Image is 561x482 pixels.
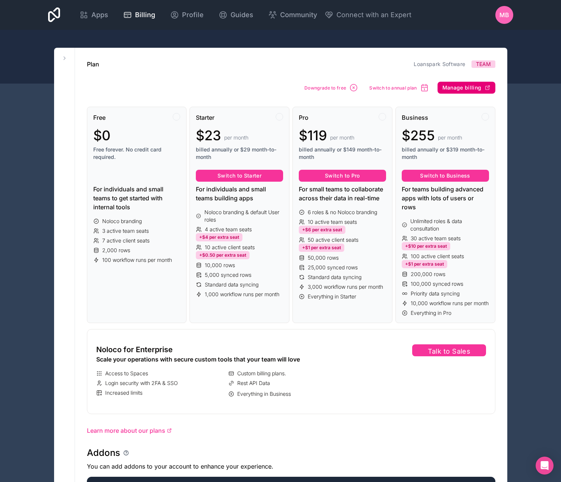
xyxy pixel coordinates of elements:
[91,10,108,20] span: Apps
[262,7,323,23] a: Community
[308,293,356,300] span: Everything in Starter
[412,344,486,356] button: Talk to Sales
[438,134,462,141] span: per month
[411,270,445,278] span: 200,000 rows
[87,426,165,435] span: Learn more about our plans
[93,185,181,212] div: For individuals and small teams to get started with internal tools
[304,85,346,91] span: Downgrade to free
[308,283,383,291] span: 3,000 workflow runs per month
[205,226,252,233] span: 4 active team seats
[308,218,357,226] span: 10 active team seats
[87,60,99,69] h1: Plan
[308,236,358,244] span: 50 active client seats
[96,344,173,355] span: Noloco for Enterprise
[135,10,155,20] span: Billing
[411,300,489,307] span: 10,000 workflow runs per month
[205,271,251,279] span: 5,000 synced rows
[411,235,461,242] span: 30 active team seats
[237,379,270,387] span: Rest API Data
[196,146,283,161] span: billed annually or $29 month-to-month
[196,233,242,241] div: +$4 per extra seat
[117,7,161,23] a: Billing
[102,237,150,244] span: 7 active client seats
[476,60,491,68] span: TEAM
[224,134,248,141] span: per month
[196,251,250,259] div: +$0.50 per extra seat
[237,390,291,398] span: Everything in Business
[93,146,181,161] span: Free forever. No credit card required.
[438,82,495,94] button: Manage billing
[411,290,460,297] span: Priority data syncing
[196,170,283,182] button: Switch to Starter
[105,379,178,387] span: Login security with 2FA & SSO
[369,85,417,91] span: Switch to annual plan
[182,10,204,20] span: Profile
[299,146,386,161] span: billed annually or $149 month-to-month
[164,7,210,23] a: Profile
[499,10,509,19] span: MB
[102,256,172,264] span: 100 workflow runs per month
[213,7,259,23] a: Guides
[402,170,489,182] button: Switch to Business
[205,291,279,298] span: 1,000 workflow runs per month
[299,170,386,182] button: Switch to Pro
[205,244,255,251] span: 10 active client seats
[299,185,386,203] div: For small teams to collaborate across their data in real-time
[87,447,120,459] h1: Addons
[302,81,361,95] button: Downgrade to free
[196,128,221,143] span: $23
[536,457,554,475] div: Open Intercom Messenger
[87,462,495,471] p: You can add addons to your account to enhance your experience.
[330,134,354,141] span: per month
[299,113,308,122] span: Pro
[336,10,411,20] span: Connect with an Expert
[102,227,149,235] span: 3 active team seats
[102,217,142,225] span: Noloco branding
[411,253,464,260] span: 100 active client seats
[442,84,482,91] span: Manage billing
[93,113,106,122] span: Free
[231,10,253,20] span: Guides
[325,10,411,20] button: Connect with an Expert
[299,128,327,143] span: $119
[87,426,495,435] a: Learn more about our plans
[411,280,463,288] span: 100,000 synced rows
[205,262,235,269] span: 10,000 rows
[414,61,465,67] a: Loanspark Software
[299,244,344,252] div: +$1 per extra seat
[411,309,451,317] span: Everything in Pro
[410,217,489,232] span: Unlimited roles & data consultation
[308,264,358,271] span: 25,000 synced rows
[237,370,286,377] span: Custom billing plans.
[402,113,428,122] span: Business
[402,146,489,161] span: billed annually or $319 month-to-month
[402,185,489,212] div: For teams building advanced apps with lots of users or rows
[196,185,283,203] div: For individuals and small teams building apps
[308,273,361,281] span: Standard data syncing
[105,389,142,397] span: Increased limits
[280,10,317,20] span: Community
[402,242,450,250] div: +$10 per extra seat
[299,226,345,234] div: +$6 per extra seat
[402,128,435,143] span: $255
[402,260,447,268] div: +$1 per extra seat
[96,355,358,364] div: Scale your operations with secure custom tools that your team will love
[204,209,283,223] span: Noloco branding & default User roles
[205,281,258,288] span: Standard data syncing
[93,128,110,143] span: $0
[73,7,114,23] a: Apps
[196,113,214,122] span: Starter
[105,370,148,377] span: Access to Spaces
[102,247,130,254] span: 2,000 rows
[308,254,339,262] span: 50,000 rows
[367,81,431,95] button: Switch to annual plan
[308,209,377,216] span: 6 roles & no Noloco branding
